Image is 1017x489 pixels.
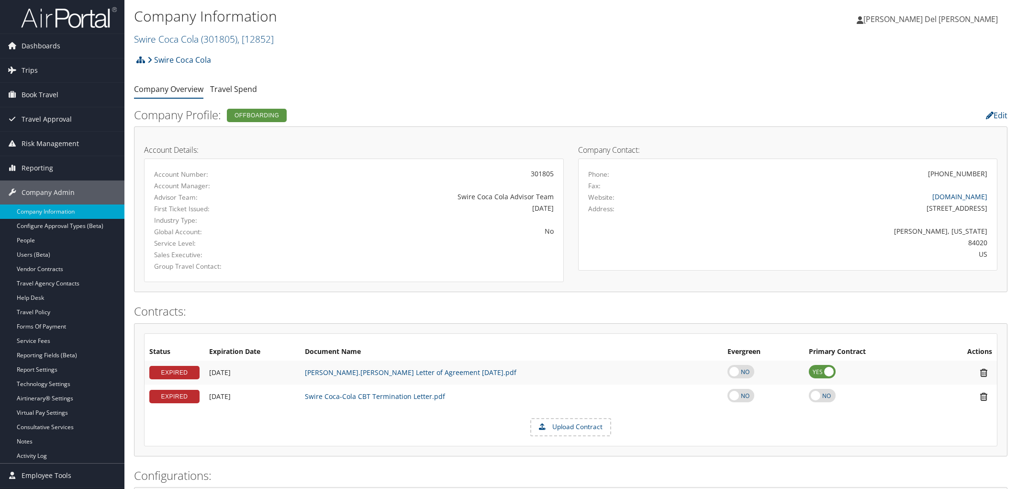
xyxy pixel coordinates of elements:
div: Offboarding [227,109,287,122]
label: Upload Contract [531,419,610,435]
div: Add/Edit Date [209,368,295,377]
label: First Ticket Issued: [154,204,278,214]
label: Group Travel Contact: [154,262,278,271]
span: [DATE] [209,368,231,377]
span: [DATE] [209,392,231,401]
div: [PHONE_NUMBER] [928,169,987,179]
span: Dashboards [22,34,60,58]
div: Swire Coca Cola Advisor Team [292,192,553,202]
label: Advisor Team: [154,193,278,202]
div: [DATE] [292,203,553,213]
th: Evergreen [723,343,804,361]
label: Industry Type: [154,216,278,225]
span: Reporting [22,156,53,180]
img: airportal-logo.png [21,6,117,29]
i: Remove Contract [975,392,992,402]
span: Book Travel [22,83,58,107]
h4: Account Details: [144,146,564,154]
a: Swire Coca Cola [147,50,211,69]
div: [PERSON_NAME], [US_STATE] [692,226,987,236]
span: Trips [22,58,38,82]
label: Service Level: [154,239,278,248]
div: EXPIRED [149,366,200,379]
label: Global Account: [154,227,278,237]
div: No [292,226,553,236]
label: Phone: [588,170,609,179]
a: Company Overview [134,84,203,94]
a: [PERSON_NAME].[PERSON_NAME] Letter of Agreement [DATE].pdf [305,368,516,377]
div: 84020 [692,238,987,248]
span: Risk Management [22,132,79,156]
label: Account Manager: [154,181,278,191]
h1: Company Information [134,6,716,26]
th: Actions [931,343,997,361]
span: ( 301805 ) [201,33,237,45]
h4: Company Contact: [578,146,998,154]
div: 301805 [292,169,553,179]
a: [PERSON_NAME] Del [PERSON_NAME] [857,5,1007,34]
h2: Contracts: [134,303,1007,319]
label: Account Number: [154,170,278,179]
label: Address: [588,204,615,214]
label: Fax: [588,181,601,191]
div: EXPIRED [149,390,200,403]
a: Swire Coca-Cola CBT Termination Letter.pdf [305,392,445,401]
label: Sales Executive: [154,250,278,260]
th: Expiration Date [204,343,300,361]
h2: Configurations: [134,467,1007,484]
span: [PERSON_NAME] Del [PERSON_NAME] [863,14,998,24]
th: Primary Contract [804,343,931,361]
div: [STREET_ADDRESS] [692,203,987,213]
th: Document Name [300,343,723,361]
h2: Company Profile: [134,107,712,123]
span: Company Admin [22,181,75,205]
th: Status [145,343,204,361]
span: , [ 12852 ] [237,33,274,45]
label: Website: [588,193,615,202]
a: [DOMAIN_NAME] [932,192,987,201]
div: Add/Edit Date [209,392,295,401]
span: Employee Tools [22,464,71,488]
a: Edit [986,110,1007,121]
span: Travel Approval [22,107,72,131]
a: Travel Spend [210,84,257,94]
div: US [692,249,987,259]
a: Swire Coca Cola [134,33,274,45]
i: Remove Contract [975,368,992,378]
